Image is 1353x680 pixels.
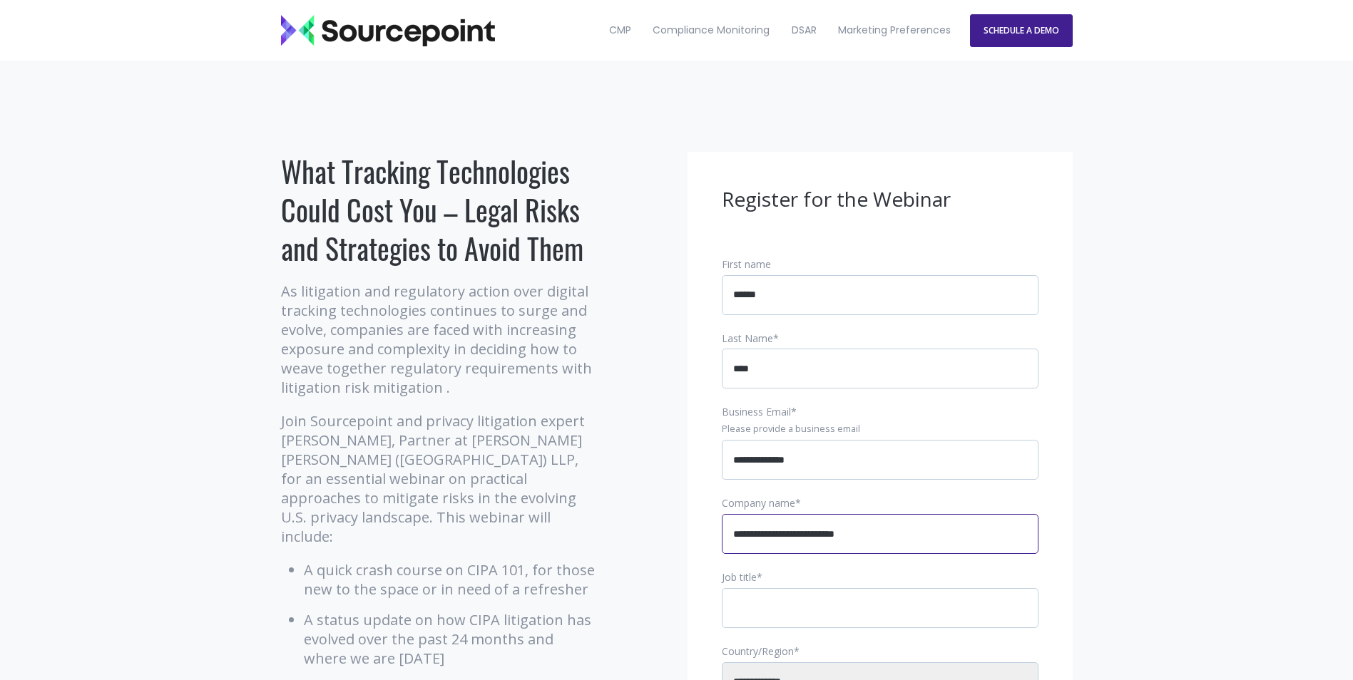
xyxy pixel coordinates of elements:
span: Last Name [722,331,773,345]
h1: What Tracking Technologies Could Cost You – Legal Risks and Strategies to Avoid Them [281,152,598,267]
span: Country/Region [722,644,794,658]
img: Sourcepoint_logo_black_transparent (2)-2 [281,15,495,46]
h3: Register for the Webinar [722,186,1038,213]
span: Business Email [722,405,791,418]
span: First name [722,257,771,271]
p: As litigation and regulatory action over digital tracking technologies continues to surge and evo... [281,282,598,397]
li: A quick crash course on CIPA 101, for those new to the space or in need of a refresher [304,560,598,599]
a: SCHEDULE A DEMO [970,14,1073,47]
span: Company name [722,496,795,510]
li: A status update on how CIPA litigation has evolved over the past 24 months and where we are [DATE] [304,610,598,668]
span: Job title [722,570,757,584]
legend: Please provide a business email [722,423,1038,436]
p: Join Sourcepoint and privacy litigation expert [PERSON_NAME], Partner at [PERSON_NAME] [PERSON_NA... [281,411,598,546]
